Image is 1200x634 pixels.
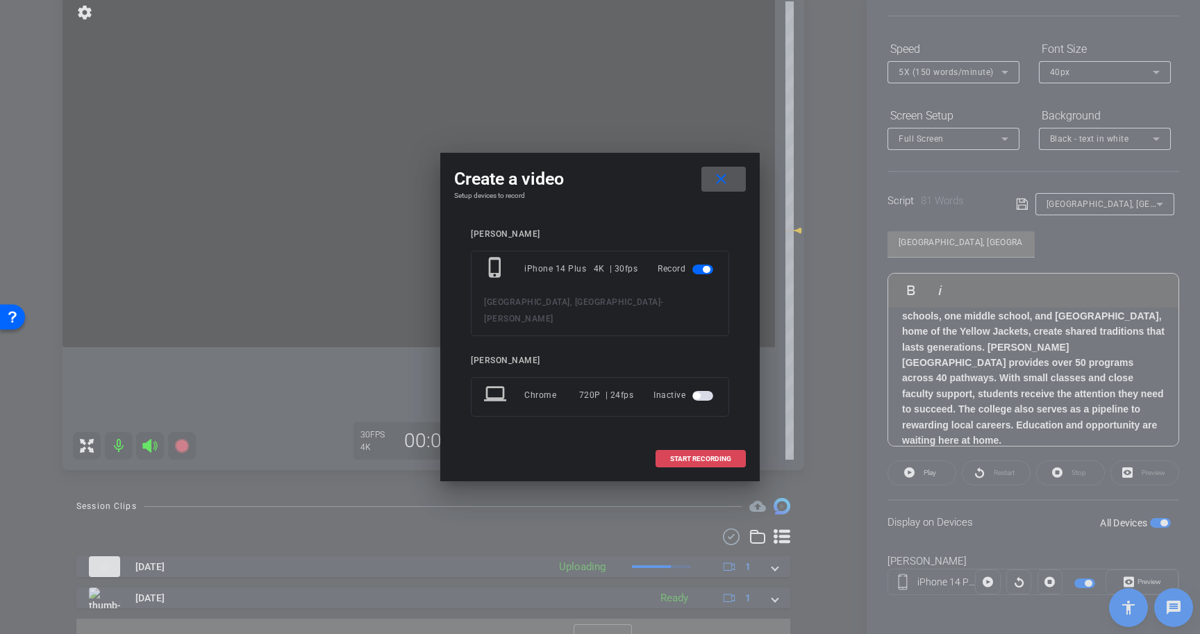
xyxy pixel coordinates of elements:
[484,256,509,281] mat-icon: phone_iphone
[524,256,594,281] div: iPhone 14 Plus
[712,171,730,188] mat-icon: close
[670,456,731,462] span: START RECORDING
[524,383,579,408] div: Chrome
[471,356,729,366] div: [PERSON_NAME]
[454,192,746,200] h4: Setup devices to record
[660,297,664,307] span: -
[484,314,553,324] span: [PERSON_NAME]
[484,297,660,307] span: [GEOGRAPHIC_DATA], [GEOGRAPHIC_DATA]
[653,383,716,408] div: Inactive
[454,167,746,192] div: Create a video
[594,256,638,281] div: 4K | 30fps
[579,383,634,408] div: 720P | 24fps
[484,383,509,408] mat-icon: laptop
[658,256,716,281] div: Record
[656,450,746,467] button: START RECORDING
[471,229,729,240] div: [PERSON_NAME]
